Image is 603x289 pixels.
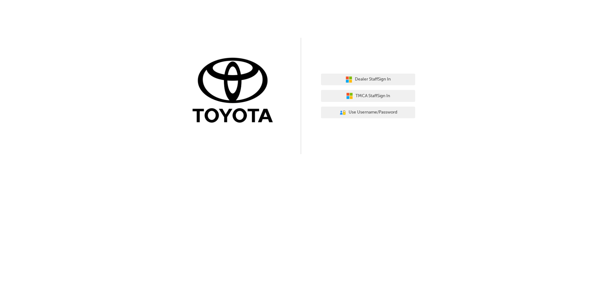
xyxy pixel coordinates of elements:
[355,76,391,83] span: Dealer Staff Sign In
[188,56,282,126] img: Trak
[321,74,415,86] button: Dealer StaffSign In
[349,109,397,116] span: Use Username/Password
[321,107,415,119] button: Use Username/Password
[321,90,415,102] button: TMCA StaffSign In
[356,92,390,100] span: TMCA Staff Sign In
